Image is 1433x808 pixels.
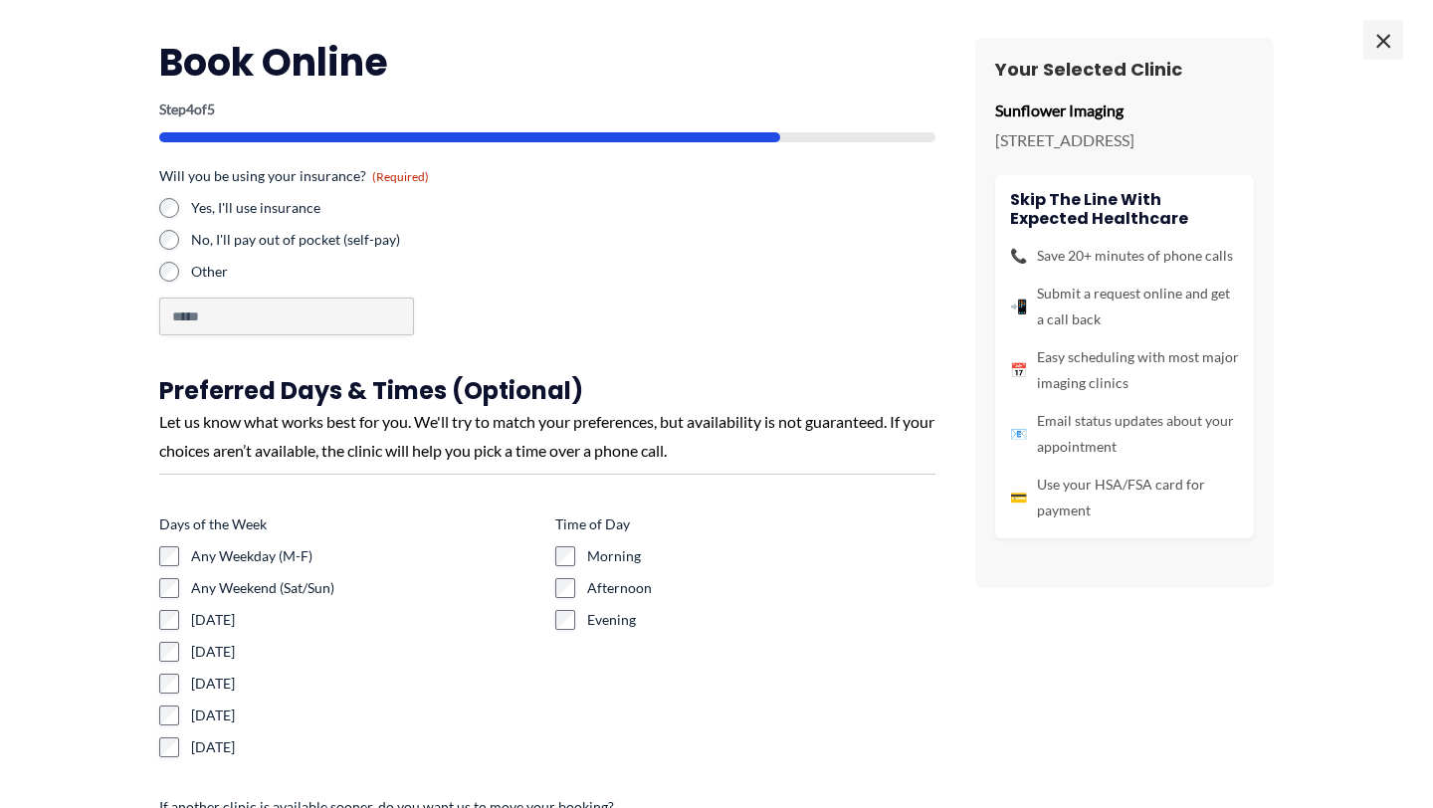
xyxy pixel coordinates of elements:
span: 📞 [1010,243,1027,269]
label: Evening [587,610,935,630]
label: Any Weekday (M-F) [191,546,539,566]
label: Morning [587,546,935,566]
h4: Skip the line with Expected Healthcare [1010,190,1239,228]
legend: Days of the Week [159,514,267,534]
span: 📧 [1010,421,1027,447]
li: Use your HSA/FSA card for payment [1010,472,1239,523]
li: Easy scheduling with most major imaging clinics [1010,344,1239,396]
li: Email status updates about your appointment [1010,408,1239,460]
li: Submit a request online and get a call back [1010,281,1239,332]
label: [DATE] [191,706,539,725]
span: × [1363,20,1403,60]
li: Save 20+ minutes of phone calls [1010,243,1239,269]
p: Sunflower Imaging [995,96,1254,125]
h2: Book Online [159,38,935,87]
label: [DATE] [191,642,539,662]
span: 💳 [1010,485,1027,510]
label: Yes, I'll use insurance [191,198,539,218]
label: [DATE] [191,737,539,757]
p: Step of [159,102,935,116]
legend: Will you be using your insurance? [159,166,429,186]
label: No, I'll pay out of pocket (self-pay) [191,230,539,250]
span: 5 [207,101,215,117]
label: [DATE] [191,674,539,694]
p: [STREET_ADDRESS] [995,125,1254,155]
h3: Preferred Days & Times (Optional) [159,375,935,406]
input: Other Choice, please specify [159,298,414,335]
label: Any Weekend (Sat/Sun) [191,578,539,598]
label: [DATE] [191,610,539,630]
label: Other [191,262,539,282]
span: 📲 [1010,294,1027,319]
label: Afternoon [587,578,935,598]
legend: Time of Day [555,514,630,534]
h3: Your Selected Clinic [995,58,1254,81]
span: (Required) [372,169,429,184]
div: Let us know what works best for you. We'll try to match your preferences, but availability is not... [159,407,935,466]
span: 4 [186,101,194,117]
span: 📅 [1010,357,1027,383]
